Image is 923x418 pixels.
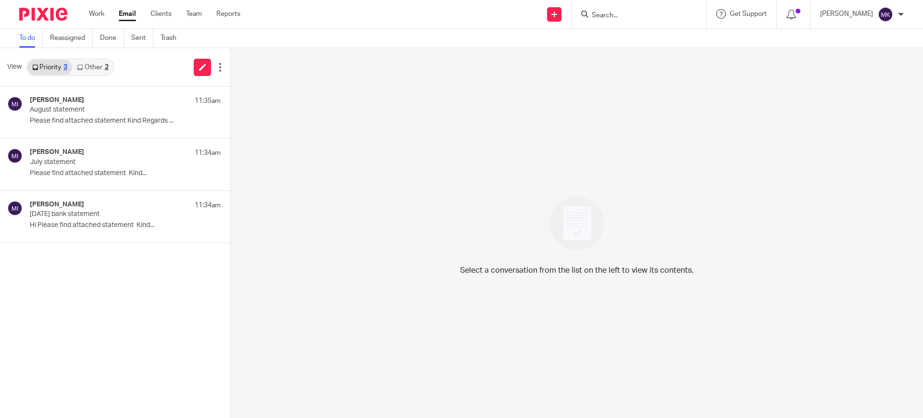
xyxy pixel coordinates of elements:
[195,96,221,106] p: 11:35am
[19,8,67,21] img: Pixie
[460,265,694,276] p: Select a conversation from the list on the left to view its contents.
[7,148,23,164] img: svg%3E
[30,148,84,156] h4: [PERSON_NAME]
[89,9,104,19] a: Work
[119,9,136,19] a: Email
[591,12,677,20] input: Search
[161,29,184,48] a: Trash
[195,148,221,158] p: 11:34am
[7,201,23,216] img: svg%3E
[30,158,183,166] p: July statement
[27,60,72,75] a: Priority3
[30,106,183,114] p: August statement
[150,9,172,19] a: Clients
[878,7,893,22] img: svg%3E
[30,201,84,209] h4: [PERSON_NAME]
[30,210,183,218] p: [DATE] bank statement
[100,29,124,48] a: Done
[50,29,93,48] a: Reassigned
[30,117,221,125] p: Please find attached statement Kind Regards ...
[30,96,84,104] h4: [PERSON_NAME]
[544,190,611,257] img: image
[195,201,221,210] p: 11:34am
[7,62,22,72] span: View
[186,9,202,19] a: Team
[63,64,67,71] div: 3
[131,29,153,48] a: Sent
[730,11,767,17] span: Get Support
[820,9,873,19] p: [PERSON_NAME]
[216,9,240,19] a: Reports
[30,221,221,229] p: Hi Please find attached statement Kind...
[7,96,23,112] img: svg%3E
[19,29,43,48] a: To do
[30,169,221,177] p: Please find attached statement Kind...
[105,64,109,71] div: 2
[72,60,113,75] a: Other2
